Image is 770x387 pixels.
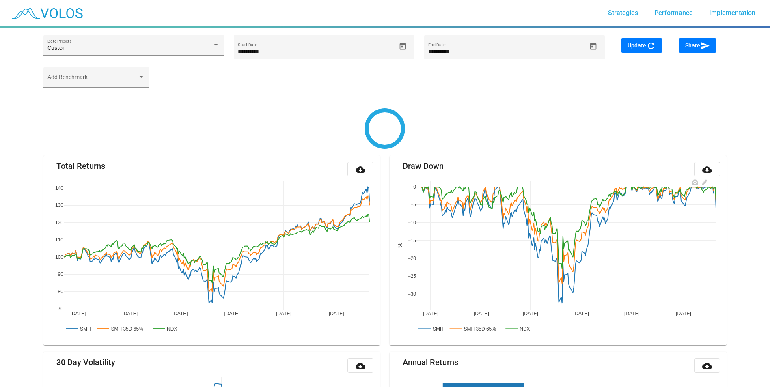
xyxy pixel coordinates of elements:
[700,41,710,51] mat-icon: send
[702,361,712,371] mat-icon: cloud_download
[628,42,656,49] span: Update
[356,361,365,371] mat-icon: cloud_download
[703,6,762,20] a: Implementation
[356,165,365,174] mat-icon: cloud_download
[56,358,115,366] mat-card-title: 30 Day Volatility
[679,38,716,53] button: Share
[709,9,755,17] span: Implementation
[586,39,600,54] button: Open calendar
[602,6,645,20] a: Strategies
[56,162,105,170] mat-card-title: Total Returns
[47,45,67,51] span: Custom
[621,38,662,53] button: Update
[396,39,410,54] button: Open calendar
[648,6,699,20] a: Performance
[685,42,710,49] span: Share
[646,41,656,51] mat-icon: refresh
[654,9,693,17] span: Performance
[403,162,444,170] mat-card-title: Draw Down
[6,3,87,23] img: blue_transparent.png
[403,358,458,366] mat-card-title: Annual Returns
[608,9,638,17] span: Strategies
[702,165,712,174] mat-icon: cloud_download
